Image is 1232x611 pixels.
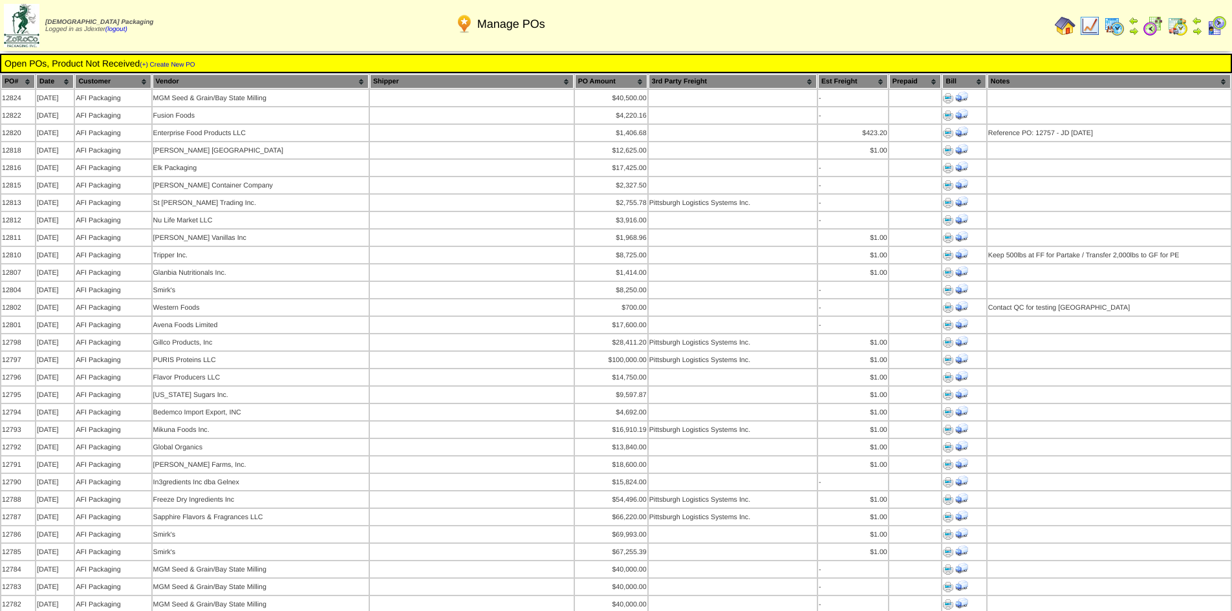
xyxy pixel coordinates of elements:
td: AFI Packaging [75,142,151,158]
div: $700.00 [576,304,647,312]
img: Print [943,285,953,295]
div: $28,411.20 [576,339,647,347]
td: Global Organics [153,439,369,455]
td: Pittsburgh Logistics Systems Inc. [649,491,817,508]
td: - [818,90,888,106]
div: $3,916.00 [576,217,647,224]
td: [PERSON_NAME] Container Company [153,177,369,193]
img: calendarblend.gif [1143,16,1163,36]
td: - [818,160,888,176]
img: Print Receiving Document [955,125,968,138]
td: Glanbia Nutritionals Inc. [153,264,369,281]
img: Print [943,547,953,557]
td: 12794 [1,404,35,420]
td: [DATE] [36,247,74,263]
div: $16,910.19 [576,426,647,434]
td: AFI Packaging [75,195,151,211]
td: [DATE] [36,544,74,560]
span: [DEMOGRAPHIC_DATA] Packaging [45,19,153,26]
td: Smirk's [153,544,369,560]
img: Print Receiving Document [955,265,968,278]
div: $18,600.00 [576,461,647,469]
td: [DATE] [36,387,74,403]
td: 12815 [1,177,35,193]
img: Print Receiving Document [955,248,968,261]
div: $2,755.78 [576,199,647,207]
img: Print [943,128,953,138]
td: [DATE] [36,474,74,490]
td: Bedemco Import Export, INC [153,404,369,420]
td: [DATE] [36,561,74,577]
td: 12818 [1,142,35,158]
td: MGM Seed & Grain/Bay State Milling [153,561,369,577]
img: Print [943,303,953,313]
td: 12791 [1,456,35,473]
img: arrowleft.gif [1192,16,1202,26]
td: [DATE] [36,264,74,281]
td: [DATE] [36,456,74,473]
th: PO Amount [575,74,647,89]
img: Print Receiving Document [955,475,968,488]
td: MGM Seed & Grain/Bay State Milling [153,90,369,106]
span: Manage POs [477,17,545,31]
td: 12790 [1,474,35,490]
img: Print Receiving Document [955,422,968,435]
img: Print Receiving Document [955,352,968,365]
td: - [818,299,888,316]
img: Print Receiving Document [955,178,968,191]
td: AFI Packaging [75,491,151,508]
img: Print [943,268,953,278]
td: Elk Packaging [153,160,369,176]
img: Print [943,530,953,540]
td: Enterprise Food Products LLC [153,125,369,141]
td: 12810 [1,247,35,263]
div: $67,255.39 [576,548,647,556]
td: AFI Packaging [75,177,151,193]
td: - [818,177,888,193]
img: Print Receiving Document [955,91,968,103]
td: 12798 [1,334,35,350]
td: - [818,107,888,123]
td: AFI Packaging [75,125,151,141]
div: $1,968.96 [576,234,647,242]
img: Print Receiving Document [955,562,968,575]
td: - [818,561,888,577]
td: 12807 [1,264,35,281]
td: AFI Packaging [75,404,151,420]
td: [DATE] [36,369,74,385]
img: Print [943,582,953,592]
img: Print [943,407,953,418]
td: AFI Packaging [75,369,151,385]
img: Print Receiving Document [955,230,968,243]
td: 12785 [1,544,35,560]
div: $8,725.00 [576,252,647,259]
th: Bill [942,74,986,89]
td: AFI Packaging [75,212,151,228]
td: [DATE] [36,230,74,246]
img: arrowright.gif [1129,26,1139,36]
td: MGM Seed & Grain/Bay State Milling [153,579,369,595]
td: Pittsburgh Logistics Systems Inc. [649,334,817,350]
div: $40,000.00 [576,566,647,573]
div: $1.00 [819,252,887,259]
img: Print Receiving Document [955,283,968,295]
td: [DATE] [36,334,74,350]
div: $1.00 [819,391,887,399]
span: Logged in as Jdexter [45,19,153,33]
td: Keep 500lbs at FF for Partake / Transfer 2,000lbs to GF for PE [988,247,1231,263]
td: Nu Life Market LLC [153,212,369,228]
div: $17,600.00 [576,321,647,329]
td: AFI Packaging [75,90,151,106]
div: $1.00 [819,531,887,539]
img: Print [943,372,953,383]
td: Tripper Inc. [153,247,369,263]
td: [DATE] [36,579,74,595]
img: Print [943,250,953,261]
td: 12788 [1,491,35,508]
img: Print Receiving Document [955,387,968,400]
div: $1.00 [819,374,887,381]
th: 3rd Party Freight [649,74,817,89]
div: $4,692.00 [576,409,647,416]
td: AFI Packaging [75,561,151,577]
td: Contact QC for testing [GEOGRAPHIC_DATA] [988,299,1231,316]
